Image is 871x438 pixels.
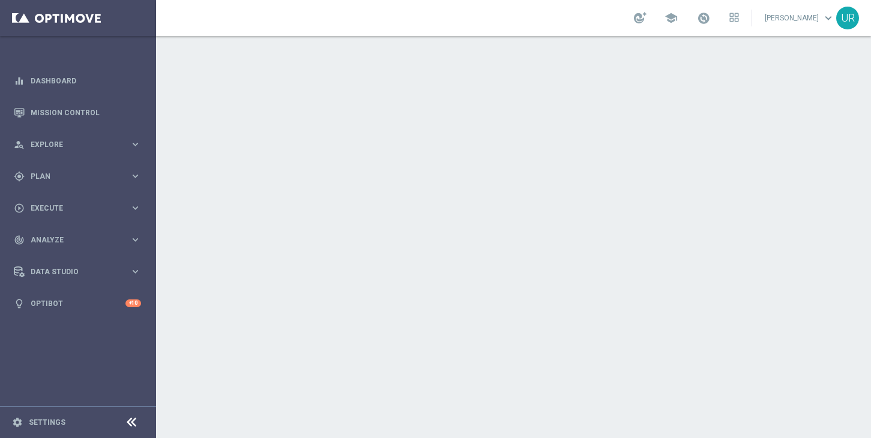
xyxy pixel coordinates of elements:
[665,11,678,25] span: school
[822,11,835,25] span: keyboard_arrow_down
[31,173,130,180] span: Plan
[130,170,141,182] i: keyboard_arrow_right
[13,76,142,86] button: equalizer Dashboard
[13,235,142,245] button: track_changes Analyze keyboard_arrow_right
[14,287,141,319] div: Optibot
[29,419,65,426] a: Settings
[14,203,130,214] div: Execute
[14,298,25,309] i: lightbulb
[12,417,23,428] i: settings
[125,299,141,307] div: +10
[31,205,130,212] span: Execute
[14,235,25,245] i: track_changes
[31,287,125,319] a: Optibot
[14,203,25,214] i: play_circle_outline
[14,76,25,86] i: equalizer
[130,266,141,277] i: keyboard_arrow_right
[31,141,130,148] span: Explore
[130,234,141,245] i: keyboard_arrow_right
[14,139,25,150] i: person_search
[13,203,142,213] button: play_circle_outline Execute keyboard_arrow_right
[14,65,141,97] div: Dashboard
[130,139,141,150] i: keyboard_arrow_right
[13,299,142,308] button: lightbulb Optibot +10
[14,235,130,245] div: Analyze
[836,7,859,29] div: UR
[14,266,130,277] div: Data Studio
[31,65,141,97] a: Dashboard
[14,139,130,150] div: Explore
[13,140,142,149] button: person_search Explore keyboard_arrow_right
[130,202,141,214] i: keyboard_arrow_right
[14,171,25,182] i: gps_fixed
[31,236,130,244] span: Analyze
[31,97,141,128] a: Mission Control
[14,171,130,182] div: Plan
[764,9,836,27] a: [PERSON_NAME]keyboard_arrow_down
[13,172,142,181] button: gps_fixed Plan keyboard_arrow_right
[31,268,130,275] span: Data Studio
[14,97,141,128] div: Mission Control
[13,267,142,277] button: Data Studio keyboard_arrow_right
[13,108,142,118] button: Mission Control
